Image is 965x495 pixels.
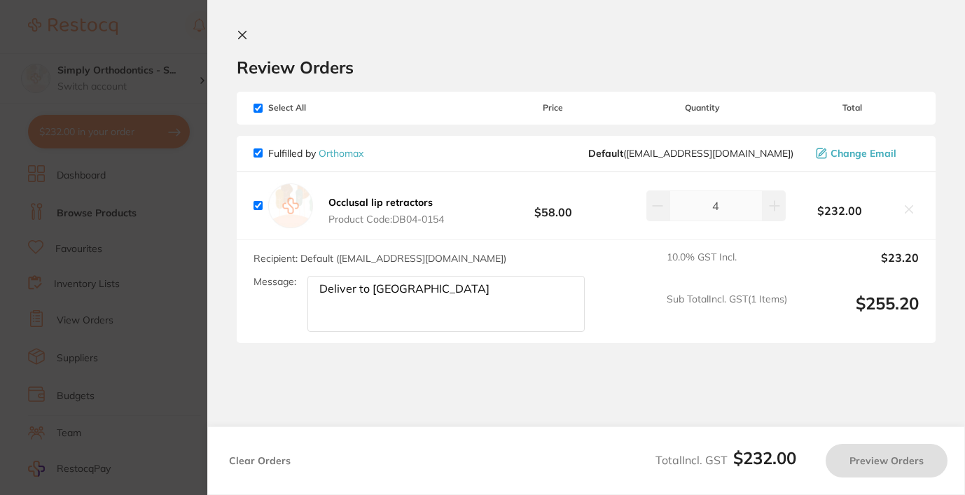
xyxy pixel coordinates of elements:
b: $232.00 [733,447,796,468]
span: Recipient: Default ( [EMAIL_ADDRESS][DOMAIN_NAME] ) [254,252,506,265]
button: Clear Orders [225,444,295,477]
b: Default [588,147,623,160]
button: Occlusal lip retractors Product Code:DB04-0154 [324,196,448,225]
b: $58.00 [487,193,620,218]
h2: Review Orders [237,57,936,78]
b: Occlusal lip retractors [328,196,433,209]
span: Change Email [831,148,896,159]
p: Fulfilled by [268,148,363,159]
span: Sub Total Incl. GST ( 1 Items) [667,293,787,332]
b: $232.00 [786,204,894,217]
span: info@orthomax.com.au [588,148,793,159]
span: Select All [254,103,394,113]
span: Product Code: DB04-0154 [328,214,444,225]
a: Orthomax [319,147,363,160]
button: Change Email [812,147,919,160]
button: Preview Orders [826,444,947,477]
span: Total Incl. GST [655,453,796,467]
output: $23.20 [798,251,919,282]
label: Message: [254,276,296,288]
span: Price [487,103,620,113]
output: $255.20 [798,293,919,332]
span: 10.0 % GST Incl. [667,251,787,282]
span: Quantity [620,103,786,113]
textarea: Deliver to [GEOGRAPHIC_DATA] [307,276,585,332]
span: Total [786,103,919,113]
img: empty.jpg [268,183,313,228]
